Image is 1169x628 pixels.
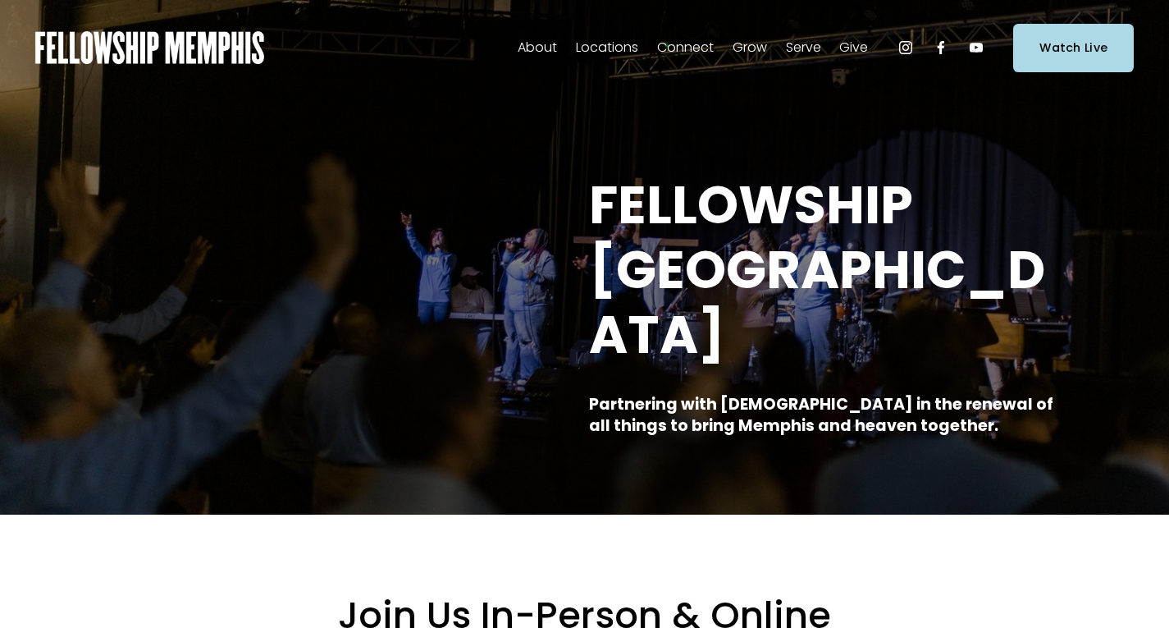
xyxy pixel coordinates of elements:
[35,31,264,64] img: Fellowship Memphis
[968,39,984,56] a: YouTube
[1013,24,1134,72] a: Watch Live
[786,36,821,60] span: Serve
[839,34,868,61] a: folder dropdown
[576,36,638,60] span: Locations
[933,39,949,56] a: Facebook
[786,34,821,61] a: folder dropdown
[897,39,914,56] a: Instagram
[589,168,1045,371] strong: FELLOWSHIP [GEOGRAPHIC_DATA]
[518,36,557,60] span: About
[657,36,714,60] span: Connect
[733,36,767,60] span: Grow
[518,34,557,61] a: folder dropdown
[576,34,638,61] a: folder dropdown
[657,34,714,61] a: folder dropdown
[589,393,1057,438] strong: Partnering with [DEMOGRAPHIC_DATA] in the renewal of all things to bring Memphis and heaven toget...
[733,34,767,61] a: folder dropdown
[839,36,868,60] span: Give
